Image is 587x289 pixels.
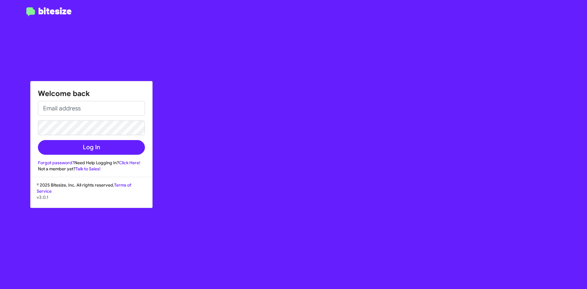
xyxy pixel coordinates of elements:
div: Not a member yet? [38,166,145,172]
p: v3.0.1 [37,194,146,200]
div: © 2025 Bitesize, Inc. All rights reserved. [31,182,152,208]
input: Email address [38,101,145,116]
a: Forgot password? [38,160,74,165]
a: Talk to Sales! [76,166,101,172]
a: Click Here! [119,160,140,165]
div: Need Help Logging In? [38,160,145,166]
h1: Welcome back [38,89,145,98]
button: Log In [38,140,145,155]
